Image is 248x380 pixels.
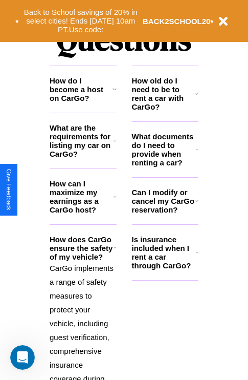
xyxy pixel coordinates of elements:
h3: How can I maximize my earnings as a CarGo host? [50,179,114,214]
b: BACK2SCHOOL20 [143,17,211,26]
h3: How old do I need to be to rent a car with CarGo? [132,76,196,111]
div: Give Feedback [5,169,12,210]
iframe: Intercom live chat [10,345,35,370]
h3: How does CarGo ensure the safety of my vehicle? [50,235,114,261]
h3: What are the requirements for listing my car on CarGo? [50,123,114,158]
button: Back to School savings of 20% in select cities! Ends [DATE] 10am PT.Use code: [19,5,143,37]
h3: Is insurance included when I rent a car through CarGo? [132,235,196,270]
h3: How do I become a host on CarGo? [50,76,112,102]
h3: What documents do I need to provide when renting a car? [132,132,196,167]
h3: Can I modify or cancel my CarGo reservation? [132,188,195,214]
